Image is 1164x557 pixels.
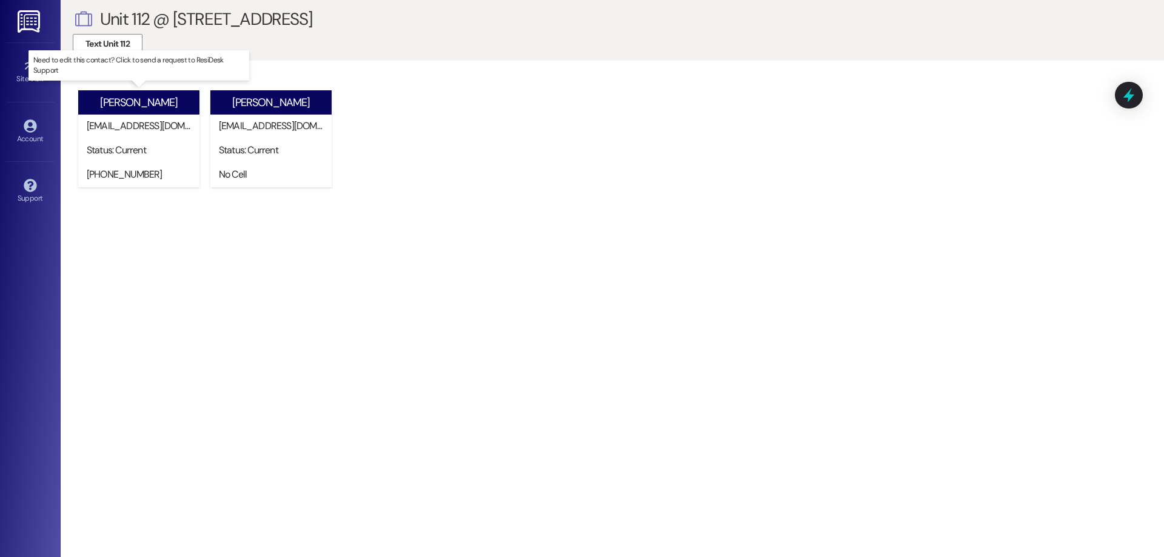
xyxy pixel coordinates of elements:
div: [PHONE_NUMBER] [87,168,196,181]
img: ResiDesk Logo [18,10,42,33]
div: Current Residents [73,68,1164,81]
div: [EMAIL_ADDRESS][DOMAIN_NAME] [87,119,196,132]
div: Unit 112 @ [STREET_ADDRESS] [100,13,312,25]
p: Need to edit this contact? Click to send a request to ResiDesk Support [33,55,244,76]
div: [PERSON_NAME] [100,96,178,109]
div: No Cell [219,168,329,181]
div: [PERSON_NAME] [232,96,310,109]
div: Status: Current [87,144,196,156]
a: Support [6,175,55,208]
a: Account [6,116,55,148]
div: [EMAIL_ADDRESS][DOMAIN_NAME] [219,119,329,132]
a: Site Visit • [6,56,55,88]
button: Text Unit 112 [73,34,142,53]
span: Text Unit 112 [85,38,130,50]
i:  [73,7,94,32]
div: Status: Current [219,144,329,156]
